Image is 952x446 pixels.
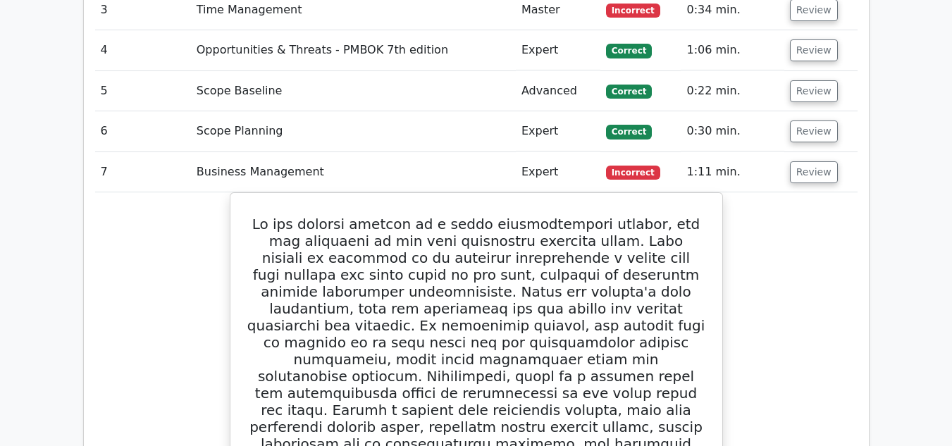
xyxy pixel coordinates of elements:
[790,120,838,142] button: Review
[681,30,784,70] td: 1:06 min.
[95,71,191,111] td: 5
[516,111,600,151] td: Expert
[681,71,784,111] td: 0:22 min.
[95,111,191,151] td: 6
[681,111,784,151] td: 0:30 min.
[790,80,838,102] button: Review
[681,152,784,192] td: 1:11 min.
[606,125,652,139] span: Correct
[191,71,516,111] td: Scope Baseline
[95,152,191,192] td: 7
[606,166,660,180] span: Incorrect
[191,152,516,192] td: Business Management
[606,44,652,58] span: Correct
[516,152,600,192] td: Expert
[191,111,516,151] td: Scope Planning
[516,71,600,111] td: Advanced
[606,4,660,18] span: Incorrect
[606,85,652,99] span: Correct
[95,30,191,70] td: 4
[790,39,838,61] button: Review
[516,30,600,70] td: Expert
[790,161,838,183] button: Review
[191,30,516,70] td: Opportunities & Threats - PMBOK 7th edition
